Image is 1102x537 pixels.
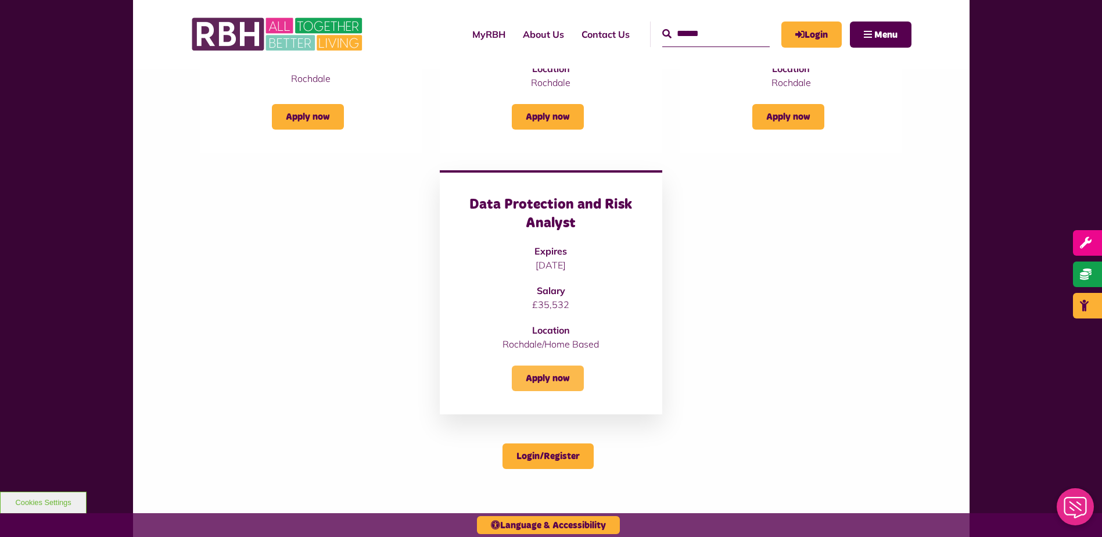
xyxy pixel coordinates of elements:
[514,19,573,50] a: About Us
[463,298,639,312] p: £35,532
[874,30,898,40] span: Menu
[191,12,365,57] img: RBH
[272,104,344,130] a: Apply now
[703,76,879,90] p: Rochdale
[537,285,565,296] strong: Salary
[573,19,638,50] a: Contact Us
[1050,485,1102,537] iframe: Netcall Web Assistant for live chat
[464,19,514,50] a: MyRBH
[662,22,770,46] input: Search
[512,366,584,391] a: Apply now
[463,337,639,351] p: Rochdale/Home Based
[512,104,584,130] a: Apply now
[223,71,399,85] p: Rochdale
[850,22,911,48] button: Navigation
[463,196,639,232] h3: Data Protection and Risk Analyst
[463,76,639,90] p: Rochdale
[463,258,639,272] p: [DATE]
[772,63,810,74] strong: Location
[532,63,570,74] strong: Location
[502,443,594,469] a: Login/Register
[477,516,620,534] button: Language & Accessibility
[532,324,570,336] strong: Location
[752,104,824,130] a: Apply now
[534,245,567,257] strong: Expires
[781,22,842,48] a: MyRBH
